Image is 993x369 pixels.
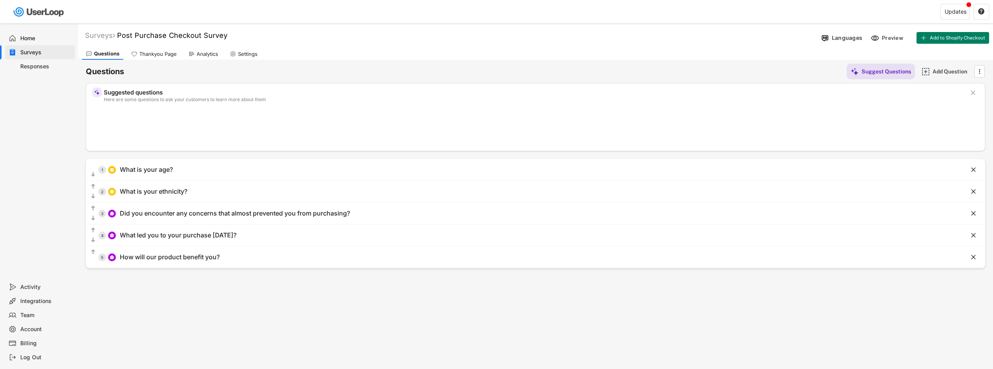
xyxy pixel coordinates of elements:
text:  [971,89,975,97]
div: 3 [98,212,106,216]
div: Did you encounter any concerns that almost prevented you from purchasing? [120,209,350,217]
button:  [90,214,96,222]
div: Questions [94,50,119,57]
div: Log Out [20,354,72,361]
img: AddMajor.svg [922,68,930,76]
text:  [91,193,95,200]
button:  [975,66,983,77]
div: Add Question [933,68,972,75]
button: Add to Shopify Checkout [917,32,989,44]
button:  [978,8,985,15]
text:  [971,187,976,196]
text:  [91,183,95,190]
div: Billing [20,340,72,347]
div: Surveys [20,49,72,56]
font: Post Purchase Checkout Survey [117,31,227,39]
h6: Questions [86,66,124,77]
img: CircleTickMinorWhite.svg [110,168,114,172]
div: Languages [832,34,862,41]
text:  [91,171,95,178]
button:  [90,236,96,244]
div: What led you to your purchase [DATE]? [120,231,236,239]
img: ConversationMinor.svg [110,255,114,260]
div: What is your ethnicity? [120,187,187,196]
img: ConversationMinor.svg [110,211,114,216]
div: 5 [98,255,106,259]
text:  [979,67,981,75]
button:  [969,89,977,97]
img: MagicMajor%20%28Purple%29.svg [94,89,100,95]
div: Activity [20,283,72,291]
text:  [91,205,95,212]
div: Updates [945,9,966,14]
span: Add to Shopify Checkout [930,36,985,40]
div: Suggest Questions [862,68,911,75]
div: Team [20,312,72,319]
img: MagicMajor%20%28Purple%29.svg [851,68,859,76]
text:  [91,215,95,221]
div: Integrations [20,298,72,305]
img: ConversationMinor.svg [110,233,114,238]
button:  [970,188,977,196]
button:  [90,193,96,200]
button:  [90,205,96,212]
div: Settings [238,51,258,57]
text:  [971,231,976,239]
text:  [91,227,95,234]
button:  [90,226,96,234]
button:  [970,166,977,174]
button:  [970,232,977,239]
div: What is your age? [120,166,173,174]
text:  [971,209,976,217]
text:  [91,249,95,255]
div: 1 [98,168,106,172]
div: Suggested questions [104,89,963,95]
div: Account [20,326,72,333]
img: userloop-logo-01.svg [12,4,67,20]
text:  [971,166,976,174]
div: How will our product benefit you? [120,253,220,261]
img: CircleTickMinorWhite.svg [110,189,114,194]
button:  [90,171,96,178]
img: Language%20Icon.svg [821,34,829,42]
div: Thankyou Page [139,51,177,57]
div: Responses [20,63,72,70]
button:  [970,210,977,217]
button:  [90,248,96,256]
div: Surveys [85,31,115,40]
div: 4 [98,234,106,237]
button:  [970,253,977,261]
text:  [978,8,984,15]
div: Here are some questions to ask your customers to learn more about them [104,97,963,102]
button:  [90,183,96,191]
text:  [91,237,95,243]
div: Analytics [197,51,218,57]
div: Home [20,35,72,42]
div: Preview [882,34,905,41]
div: 2 [98,190,106,194]
text:  [971,253,976,261]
